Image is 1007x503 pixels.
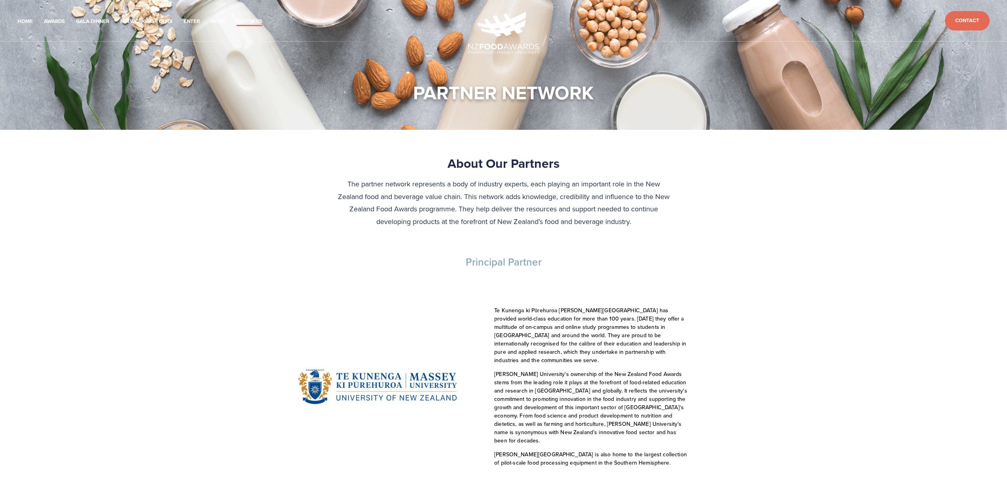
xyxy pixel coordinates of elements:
a: Enter [184,17,200,26]
h1: PARTNER NETWORK [413,81,594,104]
a: [PERSON_NAME] University's ownership of the New Zealand Food Awards stems from the leading role i... [494,370,689,444]
a: [PERSON_NAME][GEOGRAPHIC_DATA] is also home to the largest collection of pilot-scale food process... [494,450,688,467]
a: News [211,17,226,26]
a: Networking-Tours [120,17,173,26]
a: Gala Dinner [76,17,109,26]
p: The partner network represents a body of industry experts, each playing an important role in the ... [337,178,670,228]
a: Contact [945,11,990,30]
h3: Principal Partner [250,256,757,269]
a: Awards [44,17,65,26]
strong: About Our Partners [448,154,559,173]
a: Te Kunenga ki Pūrehuroa [PERSON_NAME][GEOGRAPHIC_DATA] has provided world-class education for mor... [494,306,688,364]
a: Partners [237,17,262,26]
a: Home [17,17,33,26]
